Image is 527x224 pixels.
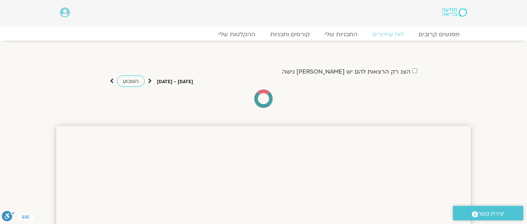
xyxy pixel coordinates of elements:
[211,31,263,38] a: ההקלטות שלי
[317,31,365,38] a: התכניות שלי
[60,31,467,38] nav: Menu
[157,78,193,86] p: [DATE] - [DATE]
[453,206,523,220] a: יצירת קשר
[478,209,505,219] span: יצירת קשר
[117,75,145,87] a: השבוע
[365,31,411,38] a: לוח שידורים
[282,68,410,75] label: הצג רק הרצאות להם יש [PERSON_NAME] גישה
[123,78,139,85] span: השבוע
[263,31,317,38] a: קורסים ותכניות
[411,31,467,38] a: מפגשים קרובים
